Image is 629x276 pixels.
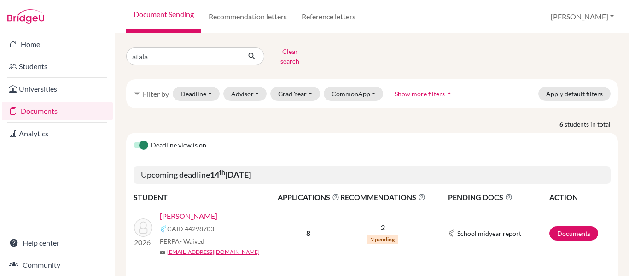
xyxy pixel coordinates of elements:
[2,102,113,120] a: Documents
[223,87,267,101] button: Advisor
[167,248,260,256] a: [EMAIL_ADDRESS][DOMAIN_NAME]
[134,90,141,97] i: filter_list
[2,124,113,143] a: Analytics
[7,9,44,24] img: Bridge-U
[457,229,521,238] span: School midyear report
[445,89,454,98] i: arrow_drop_up
[278,192,339,203] span: APPLICATIONS
[547,8,618,25] button: [PERSON_NAME]
[395,90,445,98] span: Show more filters
[340,222,425,233] p: 2
[2,256,113,274] a: Community
[2,80,113,98] a: Universities
[219,169,225,176] sup: th
[367,235,398,244] span: 2 pending
[387,87,462,101] button: Show more filtersarrow_drop_up
[167,224,214,234] span: CAID 44298703
[538,87,611,101] button: Apply default filters
[134,237,152,248] p: 2026
[180,237,204,245] span: - Waived
[559,119,565,129] strong: 6
[143,89,169,98] span: Filter by
[151,140,206,151] span: Deadline view is on
[160,225,167,233] img: Common App logo
[306,229,310,237] b: 8
[134,191,277,203] th: STUDENT
[2,57,113,76] a: Students
[126,47,240,65] input: Find student by name...
[160,211,217,222] a: [PERSON_NAME]
[549,191,611,203] th: ACTION
[160,236,204,246] span: FERPA
[210,170,251,180] b: 14 [DATE]
[264,44,315,68] button: Clear search
[448,192,549,203] span: PENDING DOCS
[2,35,113,53] a: Home
[134,218,152,237] img: Atala, Alessandra
[134,166,611,184] h5: Upcoming deadline
[2,234,113,252] a: Help center
[160,250,165,255] span: mail
[448,229,455,237] img: Common App logo
[324,87,384,101] button: CommonApp
[565,119,618,129] span: students in total
[270,87,320,101] button: Grad Year
[340,192,425,203] span: RECOMMENDATIONS
[549,226,598,241] a: Documents
[173,87,220,101] button: Deadline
